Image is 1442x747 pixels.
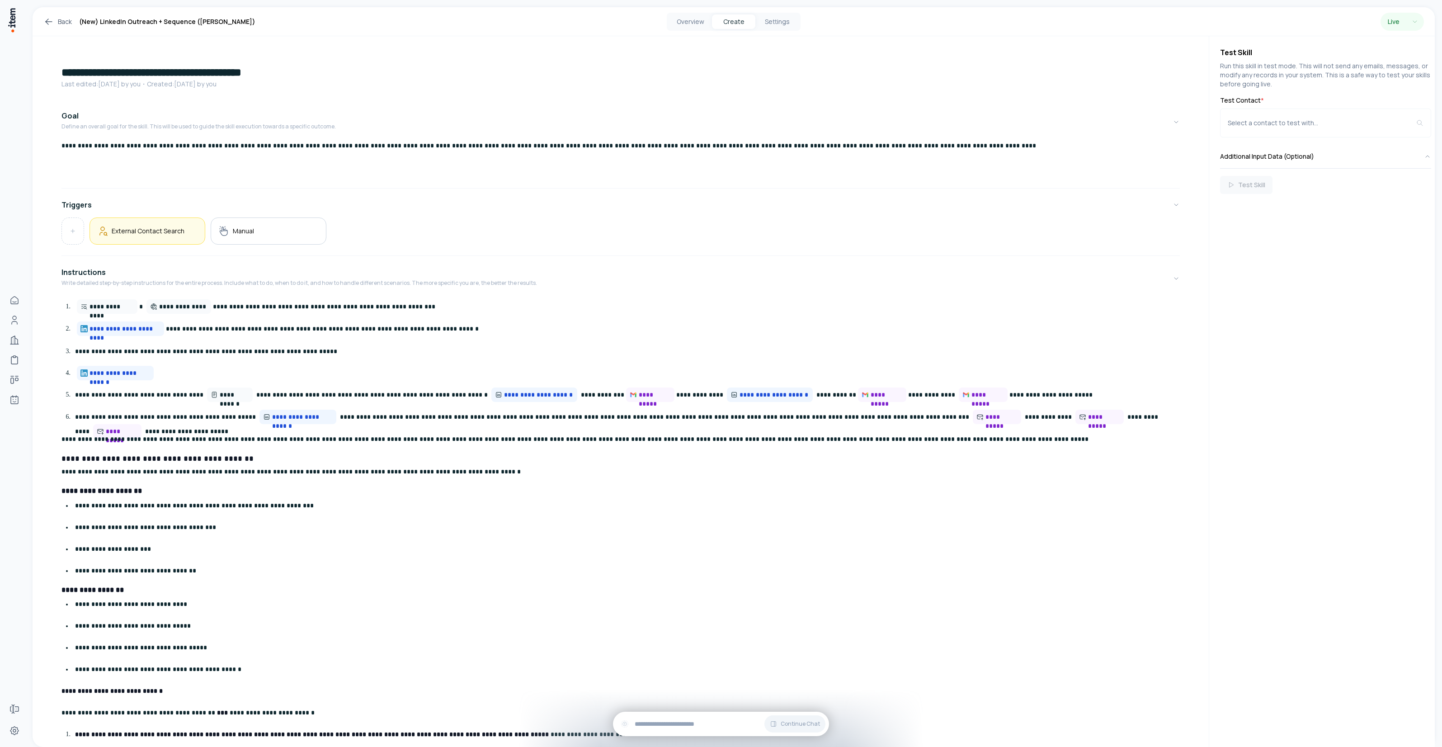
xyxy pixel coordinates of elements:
[61,260,1180,298] button: InstructionsWrite detailed step-by-step instructions for the entire process. Include what to do, ...
[61,103,1180,141] button: GoalDefine an overall goal for the skill. This will be used to guide the skill execution towards ...
[61,279,537,287] p: Write detailed step-by-step instructions for the entire process. Include what to do, when to do i...
[1220,145,1431,168] button: Additional Input Data (Optional)
[1220,47,1431,58] h4: Test Skill
[61,141,1180,184] div: GoalDefine an overall goal for the skill. This will be used to guide the skill execution towards ...
[79,16,255,27] h1: (New) LinkedIn Outreach + Sequence ([PERSON_NAME])
[5,722,24,740] a: Settings
[1220,61,1431,89] p: Run this skill in test mode. This will not send any emails, messages, or modify any records in yo...
[43,16,72,27] a: Back
[755,14,799,29] button: Settings
[1228,118,1416,128] div: Select a contact to test with...
[61,267,106,278] h4: Instructions
[5,700,24,718] a: Forms
[61,123,336,130] p: Define an overall goal for the skill. This will be used to guide the skill execution towards a sp...
[5,391,24,409] a: Agents
[61,217,1180,252] div: Triggers
[7,7,16,33] img: Item Brain Logo
[1220,96,1431,105] label: Test Contact
[613,712,829,736] div: Continue Chat
[61,80,1180,89] p: Last edited: [DATE] by you ・Created: [DATE] by you
[61,110,79,121] h4: Goal
[5,291,24,309] a: Home
[5,351,24,369] a: implementations
[5,311,24,329] a: Contacts
[233,227,254,235] h5: Manual
[61,199,92,210] h4: Triggers
[112,227,184,235] h5: External Contact Search
[5,371,24,389] a: deals
[669,14,712,29] button: Overview
[712,14,755,29] button: Create
[5,331,24,349] a: Companies
[781,720,820,728] span: Continue Chat
[764,715,825,733] button: Continue Chat
[61,192,1180,217] button: Triggers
